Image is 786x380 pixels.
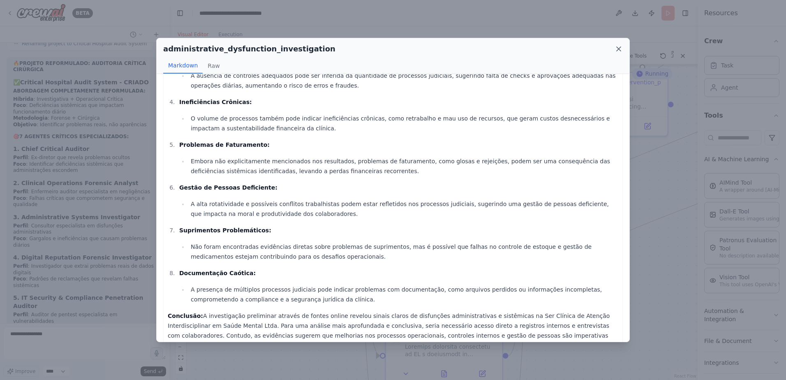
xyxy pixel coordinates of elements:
[188,71,618,90] li: A ausência de controles adequados pode ser inferida da quantidade de processos judiciais, sugerin...
[179,141,270,148] strong: Problemas de Faturamento:
[188,199,618,219] li: A alta rotatividade e possíveis conflitos trabalhistas podem estar refletidos nos processos judic...
[188,156,618,176] li: Embora não explicitamente mencionados nos resultados, problemas de faturamento, como glosas e rej...
[179,99,252,105] strong: Ineficiências Crônicas:
[163,58,203,74] button: Markdown
[188,285,618,304] li: A presença de múltiplos processos judiciais pode indicar problemas com documentação, como arquivo...
[168,311,618,350] p: A investigação preliminar através de fontes online revelou sinais claros de disfunções administra...
[179,184,277,191] strong: Gestão de Pessoas Deficiente:
[179,227,271,234] strong: Suprimentos Problemáticos:
[188,114,618,133] li: O volume de processos também pode indicar ineficiências crônicas, como retrabalho e mau uso de re...
[203,58,224,74] button: Raw
[163,43,335,55] h2: administrative_dysfunction_investigation
[168,313,203,319] strong: Conclusão:
[179,270,256,276] strong: Documentação Caótica:
[188,242,618,262] li: Não foram encontradas evidências diretas sobre problemas de suprimentos, mas é possível que falha...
